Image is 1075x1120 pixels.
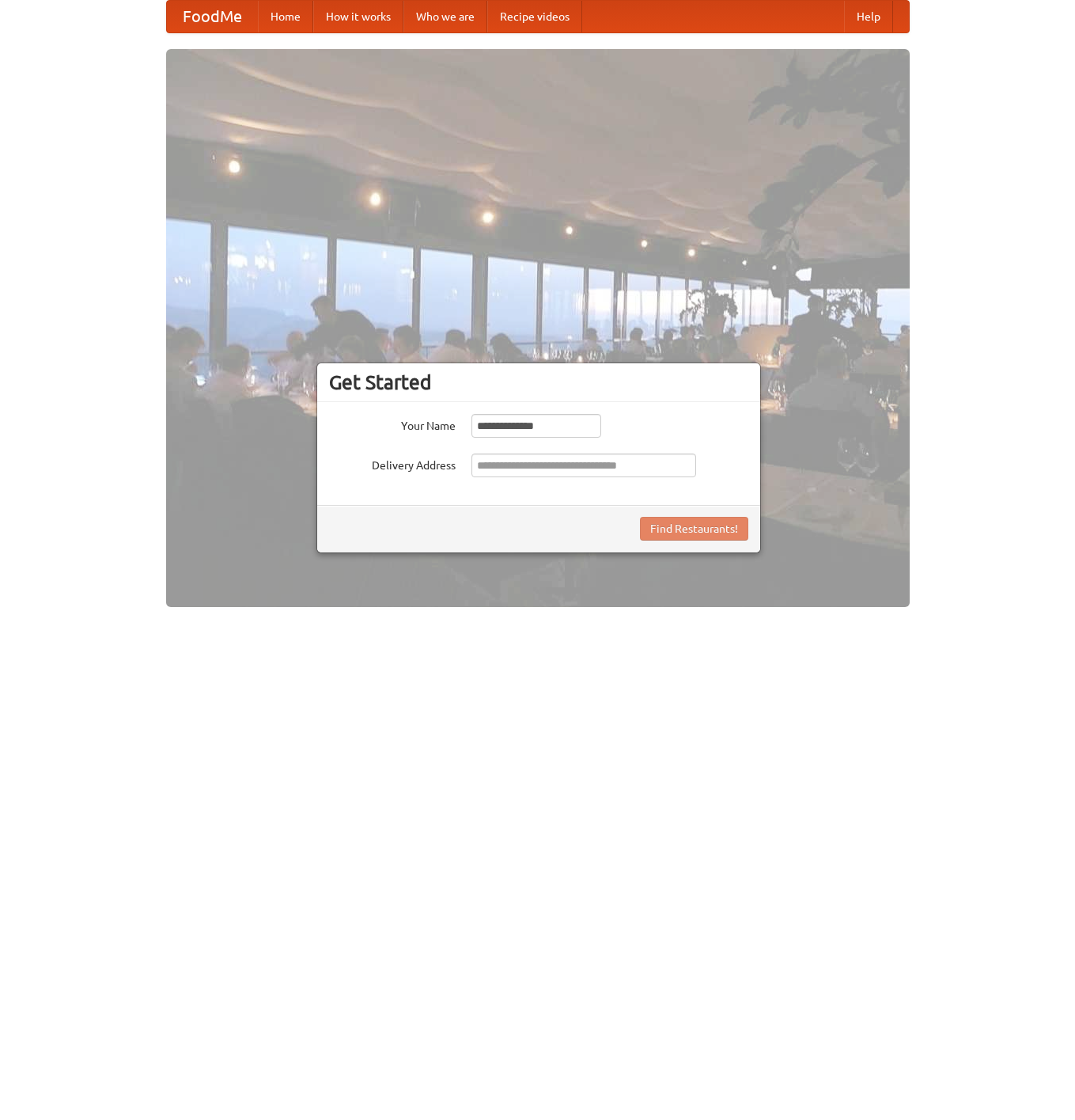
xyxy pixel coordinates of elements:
[487,1,582,32] a: Recipe videos
[167,1,258,32] a: FoodMe
[844,1,893,32] a: Help
[640,517,748,541] button: Find Restaurants!
[258,1,313,32] a: Home
[329,414,456,434] label: Your Name
[403,1,487,32] a: Who we are
[329,370,748,394] h3: Get Started
[329,454,456,473] label: Delivery Address
[313,1,403,32] a: How it works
